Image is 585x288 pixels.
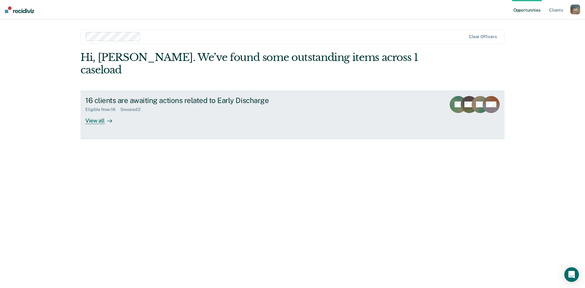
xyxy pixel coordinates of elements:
[85,96,299,105] div: 16 clients are awaiting actions related to Early Discharge
[570,5,580,14] button: OA
[570,5,580,14] div: O A
[5,6,34,13] img: Recidiviz
[469,34,497,39] div: Clear officers
[120,107,145,112] div: Snoozed : 2
[564,267,579,282] div: Open Intercom Messenger
[80,51,420,76] div: Hi, [PERSON_NAME]. We’ve found some outstanding items across 1 caseload
[80,91,505,139] a: 16 clients are awaiting actions related to Early DischargeEligible Now:16Snoozed:2View all
[85,112,119,124] div: View all
[85,107,120,112] div: Eligible Now : 16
